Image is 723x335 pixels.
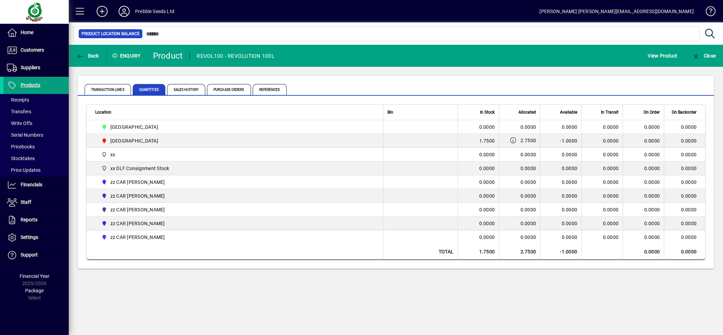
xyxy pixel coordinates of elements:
a: Suppliers [3,59,69,76]
td: 0.0000 [540,120,581,134]
span: 0.0000 [603,179,619,185]
button: View Product [646,50,679,62]
td: Total [383,244,458,260]
td: 0.0000 [664,203,705,217]
td: 0.0000 [458,120,499,134]
a: Pricebooks [3,141,69,153]
td: 0.0000 [664,217,705,230]
td: 1.7500 [458,134,499,148]
span: 0.0000 [521,179,536,185]
a: Knowledge Base [701,1,714,24]
span: Staff [21,199,31,205]
span: Pricebooks [7,144,35,149]
span: 0.0000 [521,124,536,130]
td: 0.0000 [540,189,581,203]
div: Prebble Seeds Ltd [135,6,174,17]
span: Financials [21,182,42,187]
td: 1.7500 [458,244,499,260]
span: zz CAR [PERSON_NAME] [110,179,165,186]
span: xx [110,151,116,158]
span: Transfers [7,109,31,114]
span: On Backorder [672,108,697,116]
td: -1.0000 [540,134,581,148]
td: -1.0000 [540,244,581,260]
span: 0.0000 [603,234,619,240]
span: 0.0000 [603,207,619,212]
span: Suppliers [21,65,40,70]
td: 0.0000 [664,161,705,175]
div: Product [153,50,183,61]
span: In Transit [601,108,618,116]
span: zz CAR ROGER [99,233,375,241]
span: [GEOGRAPHIC_DATA] [110,124,158,130]
span: PALMERSTON NORTH [99,137,375,145]
span: Support [21,252,38,258]
td: 0.0000 [458,189,499,203]
span: Financial Year [20,273,50,279]
a: Transfers [3,106,69,117]
button: Profile [113,5,135,18]
a: Financials [3,176,69,193]
span: zz CAR [PERSON_NAME] [110,220,165,227]
span: Stocktakes [7,156,35,161]
td: 0.0000 [540,230,581,244]
app-page-header-button: Back [69,50,107,62]
a: Reports [3,211,69,229]
span: On Order [644,108,660,116]
span: 0.0000 [521,207,536,212]
td: 0.0000 [664,189,705,203]
span: Location [95,108,111,116]
span: Transaction Lines [85,84,131,95]
span: References [253,84,287,95]
td: 0.0000 [458,203,499,217]
span: zz CAR [PERSON_NAME] [110,192,165,199]
span: 0.0000 [521,152,536,157]
td: 2.7500 [499,244,540,260]
app-page-header-button: Close enquiry [684,50,723,62]
span: Write Offs [7,121,32,126]
td: 0.0000 [664,120,705,134]
td: 0.0000 [540,217,581,230]
td: 0.0000 [458,148,499,161]
span: zz CAR [PERSON_NAME] [110,234,165,241]
div: REVOL100 - REVOLUTION 100L [197,51,274,62]
span: xx DLF Consignment Stock [110,165,169,172]
span: 0.0000 [644,137,660,144]
td: 0.0000 [664,230,705,244]
span: xx DLF Consignment Stock [99,164,375,172]
button: Back [74,50,101,62]
span: Settings [21,234,38,240]
button: Close [690,50,717,62]
span: Bin [387,108,393,116]
span: 0.0000 [644,165,660,172]
div: Enquiry [107,50,148,61]
span: 0.0000 [603,152,619,157]
span: 0.0000 [521,166,536,171]
span: 0.0000 [603,221,619,226]
a: Staff [3,194,69,211]
span: 0.0000 [521,234,536,240]
span: 0.0000 [644,206,660,213]
td: 0.0000 [458,217,499,230]
span: Products [21,82,40,88]
span: CHRISTCHURCH [99,123,375,131]
span: Reports [21,217,37,222]
span: Quantities [133,84,165,95]
span: zz CAR CRAIG B [99,192,375,200]
span: In Stock [480,108,495,116]
span: Sales History [167,84,205,95]
a: Home [3,24,69,41]
a: Stocktakes [3,153,69,164]
span: Customers [21,47,44,53]
a: Serial Numbers [3,129,69,141]
span: View Product [648,50,677,61]
span: Serial Numbers [7,132,43,138]
span: Price Updates [7,167,41,173]
td: 0.0000 [458,175,499,189]
span: Available [560,108,577,116]
td: 0.0000 [664,134,705,148]
span: 0.0000 [644,192,660,199]
span: 0.0000 [603,166,619,171]
td: 0.0000 [540,175,581,189]
a: Write Offs [3,117,69,129]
